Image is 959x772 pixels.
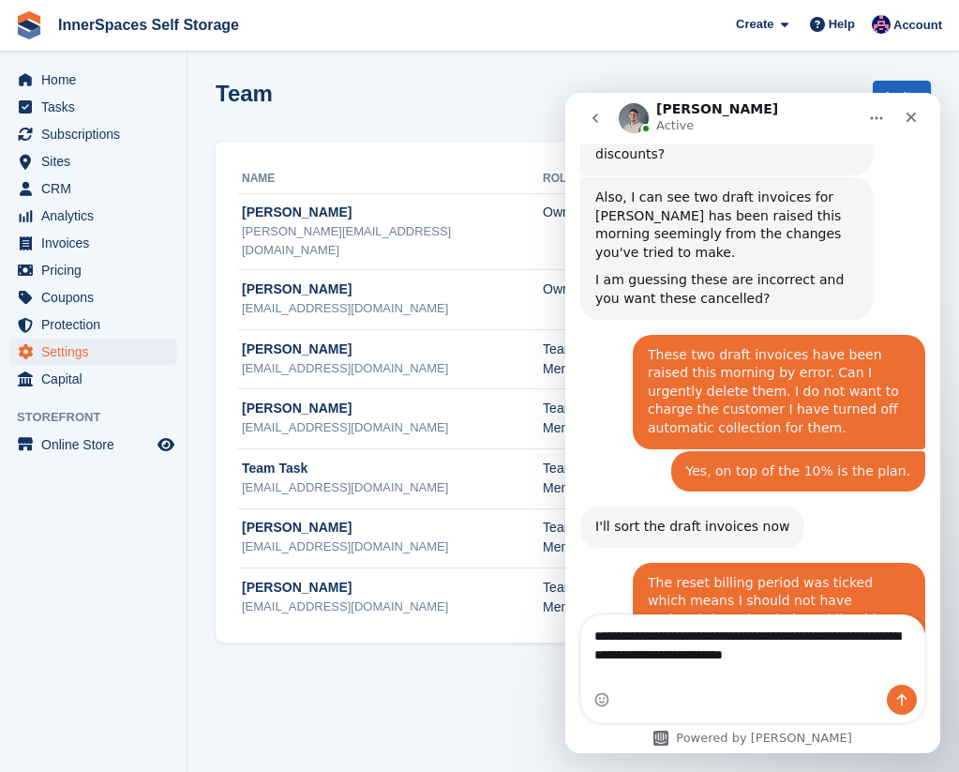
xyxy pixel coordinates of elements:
span: Subscriptions [41,121,154,147]
span: Pricing [41,257,154,283]
td: Owner [543,270,625,330]
a: InnerSpaces Self Storage [51,9,247,40]
a: menu [9,94,177,120]
iframe: To enrich screen reader interactions, please activate Accessibility in Grammarly extension settings [565,93,940,753]
span: Online Store [41,431,154,458]
div: Team Task [242,459,543,478]
img: stora-icon-8386f47178a22dfd0bd8f6a31ec36ba5ce8667c1dd55bd0f319d3a0aa187defe.svg [15,11,43,39]
a: menu [9,175,177,202]
span: Coupons [41,284,154,310]
span: Capital [41,366,154,392]
a: menu [9,148,177,174]
a: menu [9,339,177,365]
div: [PERSON_NAME] [242,280,543,299]
a: menu [9,284,177,310]
a: menu [9,257,177,283]
h1: Team [216,81,273,106]
th: Role [543,164,625,194]
div: [EMAIL_ADDRESS][DOMAIN_NAME] [242,299,543,318]
td: Team Member [543,329,625,389]
div: [EMAIL_ADDRESS][DOMAIN_NAME] [242,537,543,556]
div: [EMAIL_ADDRESS][DOMAIN_NAME] [242,418,543,437]
span: Create [736,15,773,34]
a: menu [9,203,177,229]
div: [PERSON_NAME][EMAIL_ADDRESS][DOMAIN_NAME] [242,222,543,259]
td: Team Member [543,449,625,509]
span: Account [893,16,942,35]
span: Tasks [41,94,154,120]
div: [PERSON_NAME] [242,518,543,537]
a: menu [9,230,177,256]
td: Team Member [543,389,625,449]
td: Team Member [543,508,625,568]
span: Invoices [41,230,154,256]
td: Owner [543,193,625,270]
span: Settings [41,339,154,365]
div: [PERSON_NAME] [242,399,543,418]
div: [EMAIL_ADDRESS][DOMAIN_NAME] [242,598,543,616]
span: CRM [41,175,154,202]
div: [EMAIL_ADDRESS][DOMAIN_NAME] [242,359,543,378]
div: [PERSON_NAME] [242,340,543,359]
a: Preview store [155,433,177,456]
a: menu [9,431,177,458]
span: Storefront [17,408,187,427]
div: [PERSON_NAME] [242,578,543,598]
span: Help [829,15,855,34]
img: Dominic Hampson [872,15,891,34]
a: menu [9,67,177,93]
td: Team Member [543,568,625,628]
a: menu [9,121,177,147]
th: Name [238,164,543,194]
span: Analytics [41,203,154,229]
a: menu [9,311,177,338]
span: Protection [41,311,154,338]
a: menu [9,366,177,392]
span: Sites [41,148,154,174]
div: [PERSON_NAME] [242,203,543,222]
span: Home [41,67,154,93]
div: [EMAIL_ADDRESS][DOMAIN_NAME] [242,478,543,497]
a: Invite [873,81,931,112]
